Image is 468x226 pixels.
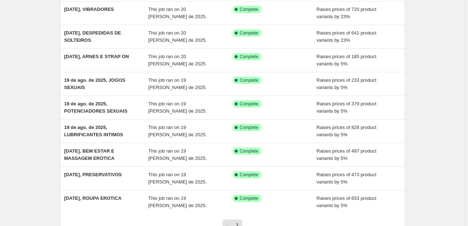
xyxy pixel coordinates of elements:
[148,195,207,208] span: This job ran on 19 [PERSON_NAME] de 2025.
[148,125,207,137] span: This job ran on 19 [PERSON_NAME] de 2025.
[64,195,122,201] span: [DATE], ROUPA EROTICA
[148,30,207,43] span: This job ran on 20 [PERSON_NAME] de 2025.
[64,101,128,114] span: 19 de ago. de 2025, POTENCIADORES SEXUAIS
[316,148,376,161] span: Raises prices of 497 product variants by 5%
[64,54,129,59] span: [DATE], ARNES E STRAP ON
[64,172,122,177] span: [DATE], PRESERVATIVOS
[240,77,258,83] span: Complete
[316,7,376,19] span: Raises prices of 720 product variants by 23%
[64,148,115,161] span: [DATE], BEM ESTAR E MASSAGEM EROTICA
[240,7,258,12] span: Complete
[316,125,376,137] span: Raises prices of 828 product variants by 5%
[316,101,376,114] span: Raises prices of 379 product variants by 5%
[64,77,125,90] span: 19 de ago. de 2025, JOGOS SEXUAIS
[148,7,207,19] span: This job ran on 20 [PERSON_NAME] de 2025.
[316,172,376,185] span: Raises prices of 473 product variants by 5%
[240,101,258,107] span: Complete
[240,195,258,201] span: Complete
[316,77,376,90] span: Raises prices of 233 product variants by 5%
[148,101,207,114] span: This job ran on 19 [PERSON_NAME] de 2025.
[240,125,258,130] span: Complete
[64,7,114,12] span: [DATE], VIBRADORES
[240,54,258,60] span: Complete
[316,195,376,208] span: Raises prices of 653 product variants by 5%
[148,172,207,185] span: This job ran on 19 [PERSON_NAME] de 2025.
[64,125,124,137] span: 19 de ago. de 2025, LUBRIFICANTES INTIMOS
[316,54,376,66] span: Raises prices of 185 product variants by 5%
[148,54,207,66] span: This job ran on 20 [PERSON_NAME] de 2025.
[240,30,258,36] span: Complete
[240,148,258,154] span: Complete
[148,77,207,90] span: This job ran on 19 [PERSON_NAME] de 2025.
[64,30,121,43] span: [DATE], DESPEDIDAS DE SOLTEIROS
[148,148,207,161] span: This job ran on 19 [PERSON_NAME] de 2025.
[240,172,258,178] span: Complete
[316,30,376,43] span: Raises prices of 641 product variants by 23%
